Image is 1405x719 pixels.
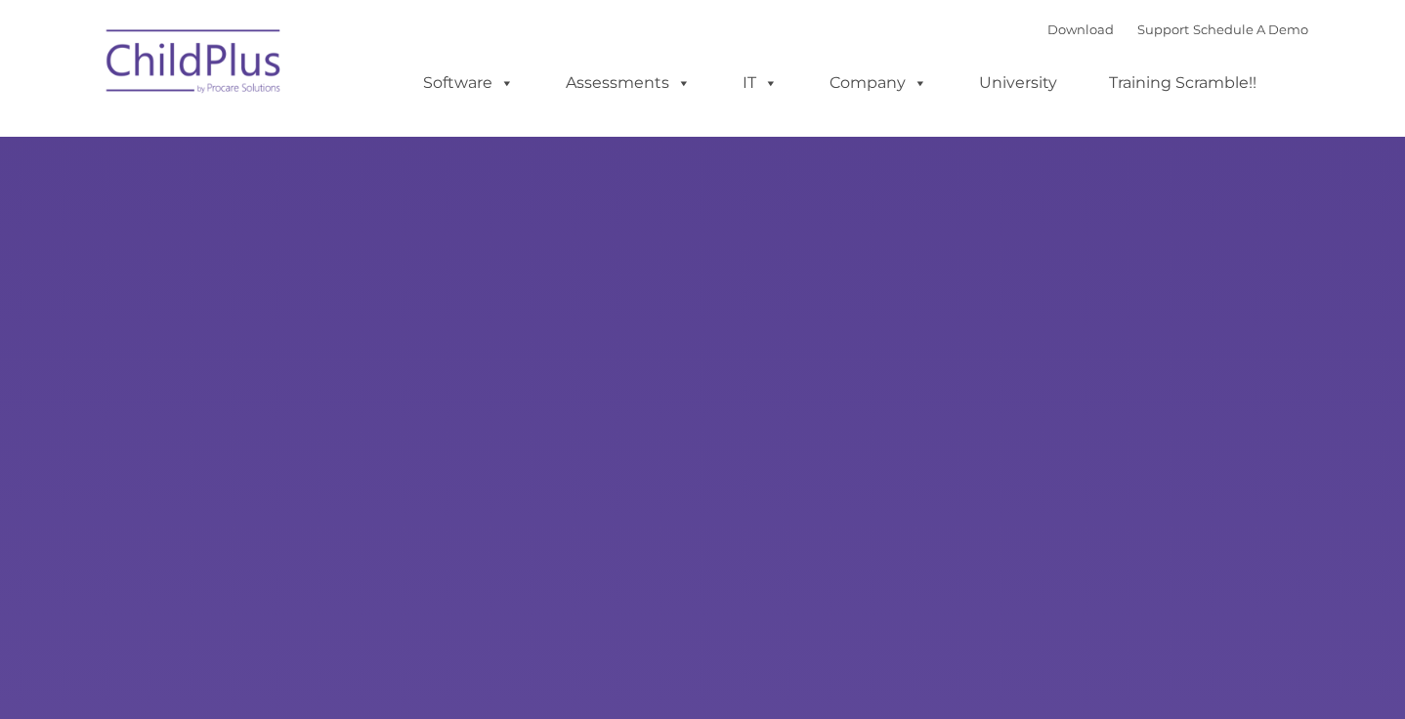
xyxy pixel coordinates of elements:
font: | [1047,21,1308,37]
a: University [959,63,1077,103]
a: Download [1047,21,1114,37]
a: Schedule A Demo [1193,21,1308,37]
img: ChildPlus by Procare Solutions [97,16,292,113]
a: Assessments [546,63,710,103]
a: Software [404,63,533,103]
a: Training Scramble!! [1089,63,1276,103]
a: Company [810,63,947,103]
a: Support [1137,21,1189,37]
a: IT [723,63,797,103]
